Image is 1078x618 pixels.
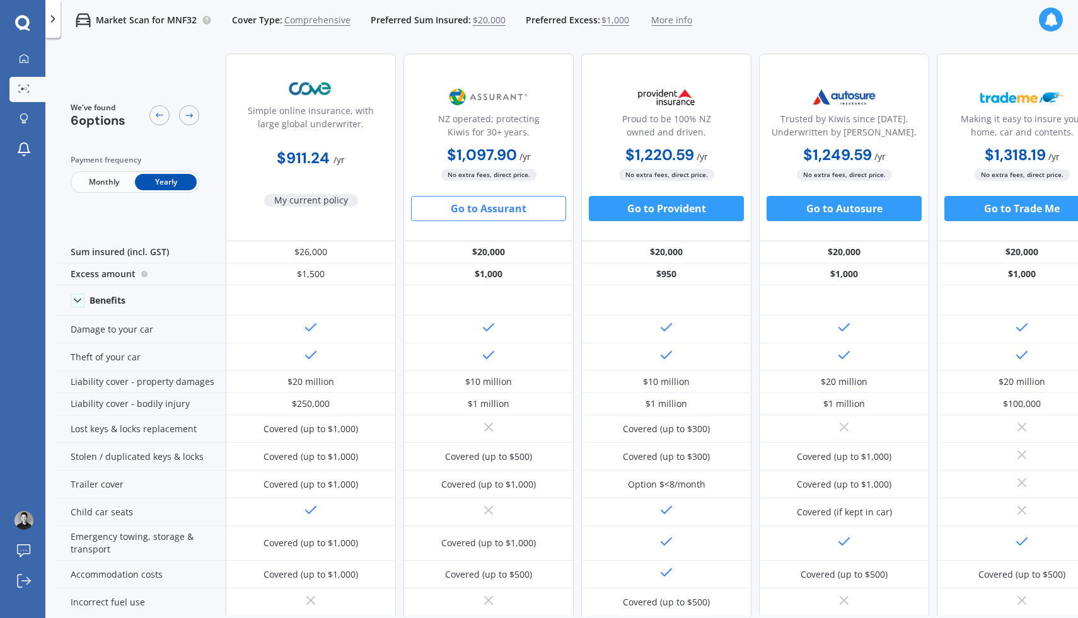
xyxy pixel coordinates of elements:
div: Emergency towing, storage & transport [55,526,226,561]
div: Excess amount [55,263,226,285]
div: $1,000 [759,263,929,285]
div: Theft of your car [55,343,226,371]
span: More info [651,14,692,26]
button: Go to Autosure [767,196,922,221]
span: $1,000 [601,14,629,26]
div: $26,000 [226,241,396,263]
div: Liability cover - property damages [55,371,226,393]
div: $20 million [999,375,1045,388]
div: Sum insured (incl. GST) [55,241,226,263]
span: No extra fees, direct price. [975,169,1070,181]
span: / yr [519,151,531,163]
div: $20,000 [581,241,751,263]
span: 6 options [71,112,125,129]
span: / yr [697,151,708,163]
span: $20,000 [473,14,506,26]
div: Covered (up to $500) [801,568,888,581]
button: Go to Assurant [411,196,566,221]
div: Covered (up to $1,000) [264,568,358,581]
img: picture [14,511,33,530]
div: $950 [581,263,751,285]
b: $1,220.59 [625,145,694,164]
img: Assurant.png [447,81,530,113]
span: Preferred Excess: [526,14,600,26]
div: $20 million [287,375,334,388]
span: / yr [333,154,345,166]
div: Simple online insurance, with large global underwriter. [236,104,385,135]
div: Stolen / duplicated keys & locks [55,443,226,471]
img: Cove.webp [269,73,352,105]
button: Go to Provident [589,196,744,221]
div: Covered (if kept in car) [797,506,892,518]
p: Market Scan for MNF32 [96,14,197,26]
div: Child car seats [55,498,226,526]
div: Covered (up to $1,000) [264,450,358,463]
div: Covered (up to $1,000) [441,478,536,491]
div: $1,500 [226,263,396,285]
div: Covered (up to $500) [978,568,1065,581]
div: Covered (up to $300) [623,423,710,435]
span: Preferred Sum Insured: [371,14,471,26]
div: $1 million [646,398,687,410]
div: $20,000 [403,241,574,263]
div: Lost keys & locks replacement [55,415,226,443]
div: $10 million [643,375,690,388]
div: Accommodation costs [55,561,226,588]
div: Covered (up to $300) [623,450,710,463]
div: $20,000 [759,241,929,263]
div: Liability cover - bodily injury [55,393,226,415]
div: Trailer cover [55,471,226,498]
span: No extra fees, direct price. [441,169,536,181]
div: $20 million [821,375,867,388]
div: Covered (up to $1,000) [441,537,536,549]
span: / yr [874,151,886,163]
div: $100,000 [1003,398,1041,410]
span: / yr [1048,151,1060,163]
div: NZ operated; protecting Kiwis for 30+ years. [414,112,563,144]
div: Covered (up to $1,000) [264,537,358,549]
div: Payment frequency [71,154,199,166]
img: Autosure.webp [803,81,886,113]
div: Proud to be 100% NZ owned and driven. [592,112,741,144]
span: No extra fees, direct price. [619,169,714,181]
span: No extra fees, direct price. [797,169,892,181]
b: $1,318.19 [985,145,1046,164]
span: Yearly [135,174,197,190]
b: $911.24 [277,148,330,168]
span: Comprehensive [284,14,351,26]
div: Covered (up to $500) [623,596,710,609]
div: Covered (up to $1,000) [797,450,891,463]
b: $1,249.59 [803,145,872,164]
div: $1,000 [403,263,574,285]
span: We've found [71,102,125,113]
span: Cover Type: [232,14,282,26]
div: Option $<8/month [628,478,705,491]
div: Benefits [90,295,125,306]
img: Trademe.webp [980,81,1064,113]
div: Covered (up to $1,000) [797,478,891,491]
div: Covered (up to $500) [445,568,532,581]
div: Incorrect fuel use [55,588,226,616]
span: My current policy [264,194,358,207]
div: $10 million [465,375,512,388]
div: Covered (up to $1,000) [264,478,358,491]
div: Covered (up to $1,000) [264,423,358,435]
img: Provident.png [625,81,708,113]
div: Covered (up to $500) [445,450,532,463]
div: $1 million [468,398,509,410]
div: $1 million [823,398,865,410]
img: car.f15378c7a67c060ca3f3.svg [76,13,91,28]
div: Trusted by Kiwis since [DATE]. Underwritten by [PERSON_NAME]. [770,112,919,144]
div: Damage to your car [55,316,226,343]
span: Monthly [73,174,135,190]
div: $250,000 [292,398,330,410]
b: $1,097.90 [447,145,517,164]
